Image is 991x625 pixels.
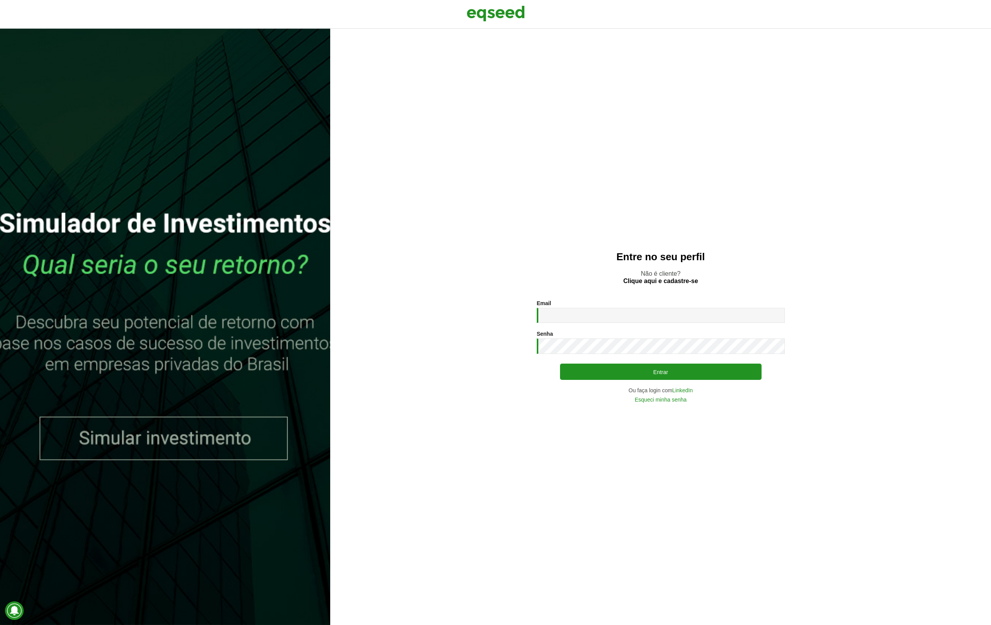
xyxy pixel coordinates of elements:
[560,364,762,380] button: Entrar
[346,251,975,263] h2: Entre no seu perfil
[672,388,693,393] a: LinkedIn
[537,388,785,393] div: Ou faça login com
[623,278,698,284] a: Clique aqui e cadastre-se
[537,300,551,306] label: Email
[537,331,553,337] label: Senha
[346,270,975,285] p: Não é cliente?
[467,4,525,23] img: EqSeed Logo
[635,397,687,402] a: Esqueci minha senha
